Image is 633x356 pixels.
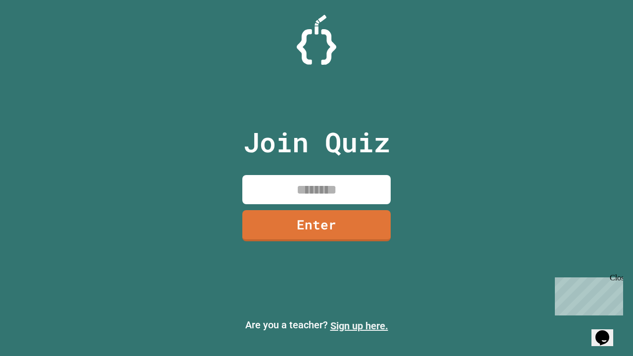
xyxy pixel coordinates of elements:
div: Chat with us now!Close [4,4,68,63]
a: Sign up here. [330,320,388,332]
img: Logo.svg [297,15,336,65]
p: Are you a teacher? [8,317,625,333]
iframe: chat widget [591,316,623,346]
iframe: chat widget [551,273,623,315]
p: Join Quiz [243,122,390,163]
a: Enter [242,210,391,241]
